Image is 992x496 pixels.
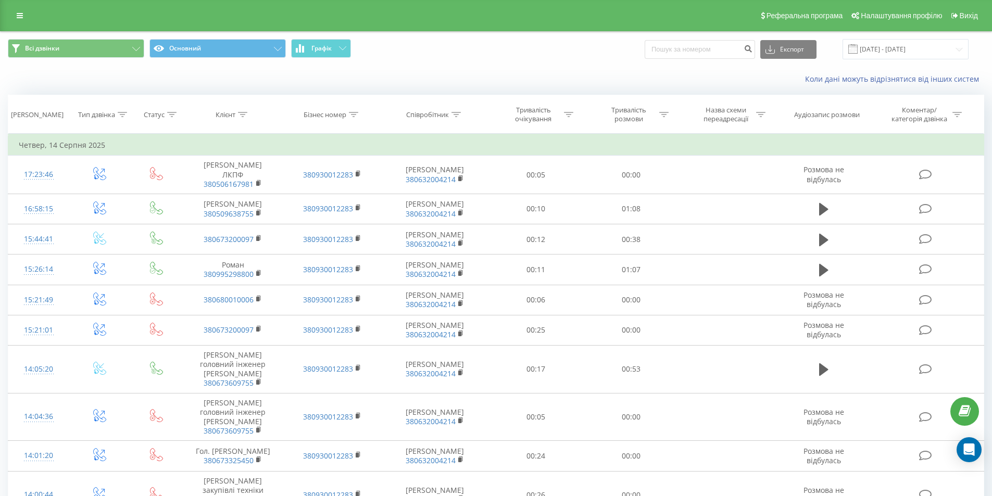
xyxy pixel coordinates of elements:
td: [PERSON_NAME] ЛКПФ [183,156,282,194]
td: 00:05 [488,393,584,441]
td: 01:07 [584,255,679,285]
td: 00:24 [488,441,584,471]
a: 380632004214 [406,209,456,219]
div: 15:44:41 [19,229,59,249]
td: 00:12 [488,224,584,255]
span: Налаштування профілю [861,11,942,20]
div: Тип дзвінка [78,110,115,119]
div: Клієнт [216,110,235,119]
div: 15:21:01 [19,320,59,340]
td: Гол. [PERSON_NAME] [183,441,282,471]
td: 00:25 [488,315,584,345]
td: Роман [183,255,282,285]
div: 17:23:46 [19,164,59,185]
span: Всі дзвінки [25,44,59,53]
td: 00:00 [584,393,679,441]
td: 00:00 [584,441,679,471]
button: Графік [291,39,351,58]
td: Четвер, 14 Серпня 2025 [8,135,984,156]
a: 380509638755 [204,209,254,219]
div: Тривалість розмови [601,106,657,123]
td: 00:00 [584,285,679,315]
div: Тривалість очікування [506,106,561,123]
td: 00:38 [584,224,679,255]
a: 380506167981 [204,179,254,189]
div: [PERSON_NAME] [11,110,64,119]
div: Бізнес номер [304,110,346,119]
span: Розмова не відбулась [803,290,844,309]
td: 00:10 [488,194,584,224]
a: 380632004214 [406,299,456,309]
td: 00:11 [488,255,584,285]
td: [PERSON_NAME] [382,393,488,441]
a: 380632004214 [406,269,456,279]
a: 380930012283 [303,234,353,244]
a: 380673325450 [204,455,254,465]
a: Коли дані можуть відрізнятися вiд інших систем [805,74,984,84]
span: Розмова не відбулась [803,407,844,426]
a: 380930012283 [303,170,353,180]
div: 16:58:15 [19,199,59,219]
td: [PERSON_NAME] [382,315,488,345]
td: 00:17 [488,345,584,393]
span: Вихід [960,11,978,20]
span: Графік [311,45,332,52]
span: Розмова не відбулась [803,320,844,339]
a: 380930012283 [303,451,353,461]
td: [PERSON_NAME] [183,194,282,224]
div: Коментар/категорія дзвінка [889,106,950,123]
span: Реферальна програма [767,11,843,20]
button: Основний [149,39,286,58]
a: 380930012283 [303,295,353,304]
td: [PERSON_NAME] [382,441,488,471]
a: 380995298800 [204,269,254,279]
td: 00:05 [488,156,584,194]
div: 15:26:14 [19,259,59,279]
td: 00:00 [584,315,679,345]
a: 380930012283 [303,412,353,422]
a: 380632004214 [406,416,456,426]
div: Аудіозапис розмови [794,110,860,119]
td: [PERSON_NAME] [382,255,488,285]
a: 380632004214 [406,455,456,465]
div: Співробітник [406,110,449,119]
a: 380673200097 [204,234,254,244]
td: [PERSON_NAME] головний інженер [PERSON_NAME] [183,345,282,393]
td: [PERSON_NAME] [382,345,488,393]
td: [PERSON_NAME] [382,285,488,315]
div: 14:01:20 [19,446,59,466]
a: 380673609755 [204,378,254,388]
span: Розмова не відбулась [803,164,844,184]
td: 00:06 [488,285,584,315]
a: 380632004214 [406,239,456,249]
div: 15:21:49 [19,290,59,310]
div: 14:05:20 [19,359,59,379]
a: 380632004214 [406,174,456,184]
td: 00:53 [584,345,679,393]
td: [PERSON_NAME] [382,156,488,194]
div: Назва схеми переадресації [698,106,754,123]
a: 380673200097 [204,325,254,335]
a: 380632004214 [406,368,456,378]
a: 380632004214 [406,329,456,339]
td: [PERSON_NAME] [382,194,488,224]
td: [PERSON_NAME] [382,224,488,255]
input: Пошук за номером [645,40,755,59]
button: Всі дзвінки [8,39,144,58]
td: [PERSON_NAME] головний інженер [PERSON_NAME] [183,393,282,441]
a: 380680010006 [204,295,254,304]
a: 380930012283 [303,325,353,335]
a: 380930012283 [303,204,353,213]
div: Статус [144,110,165,119]
td: 01:08 [584,194,679,224]
a: 380930012283 [303,264,353,274]
span: Розмова не відбулась [803,446,844,465]
div: Open Intercom Messenger [957,437,982,462]
a: 380673609755 [204,426,254,436]
td: 00:00 [584,156,679,194]
a: 380930012283 [303,364,353,374]
div: 14:04:36 [19,406,59,427]
button: Експорт [760,40,817,59]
